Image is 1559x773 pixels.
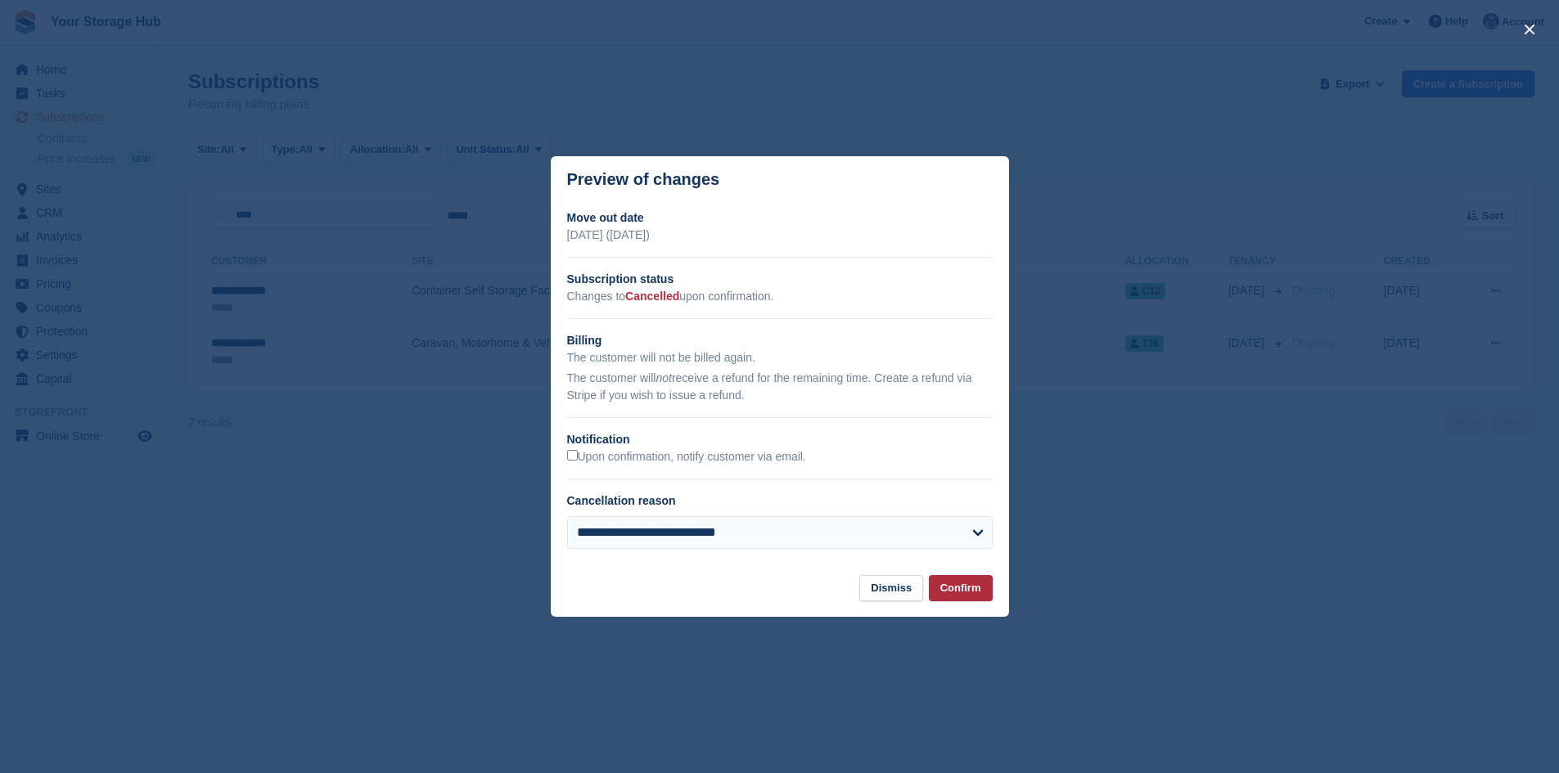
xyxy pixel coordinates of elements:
[567,494,676,507] label: Cancellation reason
[859,575,923,602] button: Dismiss
[567,450,578,461] input: Upon confirmation, notify customer via email.
[567,227,993,244] p: [DATE] ([DATE])
[567,209,993,227] h2: Move out date
[567,349,993,366] p: The customer will not be billed again.
[567,170,720,189] p: Preview of changes
[567,332,993,349] h2: Billing
[567,450,806,465] label: Upon confirmation, notify customer via email.
[567,431,993,448] h2: Notification
[929,575,993,602] button: Confirm
[656,371,671,384] em: not
[567,370,993,404] p: The customer will receive a refund for the remaining time. Create a refund via Stripe if you wish...
[625,290,679,303] span: Cancelled
[567,271,993,288] h2: Subscription status
[1516,16,1543,43] button: close
[567,288,993,305] p: Changes to upon confirmation.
